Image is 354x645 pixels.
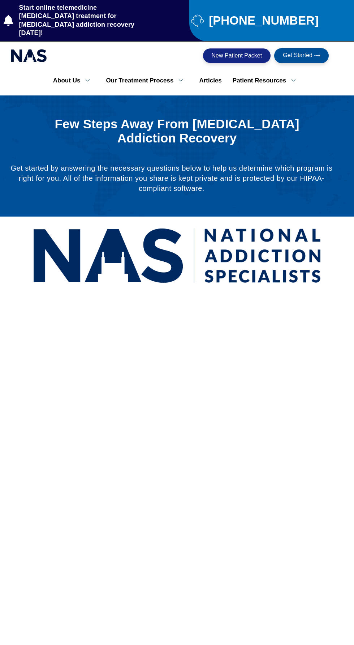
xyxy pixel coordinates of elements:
[7,163,336,193] p: Get started by answering the necessary questions below to help us determine which program is righ...
[227,73,306,88] a: Patient Resources
[203,48,271,63] a: New Patient Packet
[283,52,312,59] span: Get Started
[212,53,262,59] span: New Patient Packet
[194,73,227,88] a: Articles
[17,4,152,38] span: Start online telemedicine [MEDICAL_DATA] treatment for [MEDICAL_DATA] addiction recovery [DATE]!
[48,73,101,88] a: About Us
[100,73,194,88] a: Our Treatment Process
[33,220,321,291] img: National Addiction Specialists
[4,4,152,38] a: Start online telemedicine [MEDICAL_DATA] treatment for [MEDICAL_DATA] addiction recovery [DATE]!
[191,14,350,27] a: [PHONE_NUMBER]
[11,47,47,64] img: national addiction specialists online suboxone clinic - logo
[274,48,329,63] a: Get Started
[25,117,329,145] h1: Few Steps Away From [MEDICAL_DATA] Addiction Recovery
[207,17,319,25] span: [PHONE_NUMBER]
